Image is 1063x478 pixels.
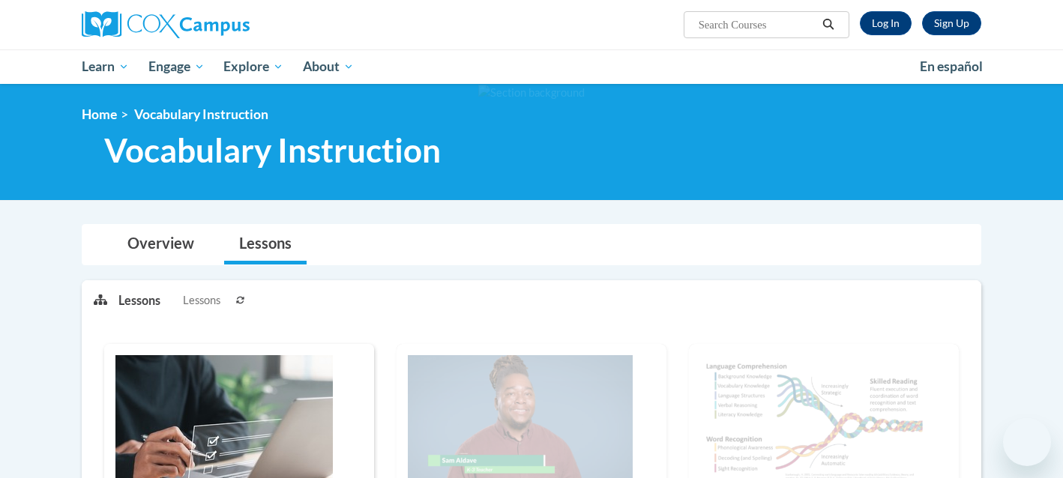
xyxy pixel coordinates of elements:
[817,16,840,34] button: Search
[920,58,983,74] span: En español
[910,51,993,82] a: En español
[134,106,268,122] span: Vocabulary Instruction
[214,49,293,84] a: Explore
[82,58,129,76] span: Learn
[148,58,205,76] span: Engage
[697,16,817,34] input: Search Courses
[104,130,441,170] span: Vocabulary Instruction
[72,49,139,84] a: Learn
[139,49,214,84] a: Engage
[82,11,250,38] img: Cox Campus
[303,58,354,76] span: About
[922,11,981,35] a: Register
[860,11,912,35] a: Log In
[59,49,1004,84] div: Main menu
[223,58,283,76] span: Explore
[478,85,585,101] img: Section background
[224,225,307,264] a: Lessons
[82,106,117,122] a: Home
[82,11,367,38] a: Cox Campus
[293,49,364,84] a: About
[112,225,209,264] a: Overview
[118,292,160,309] p: Lessons
[1003,418,1051,466] iframe: Button to launch messaging window
[183,292,220,309] span: Lessons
